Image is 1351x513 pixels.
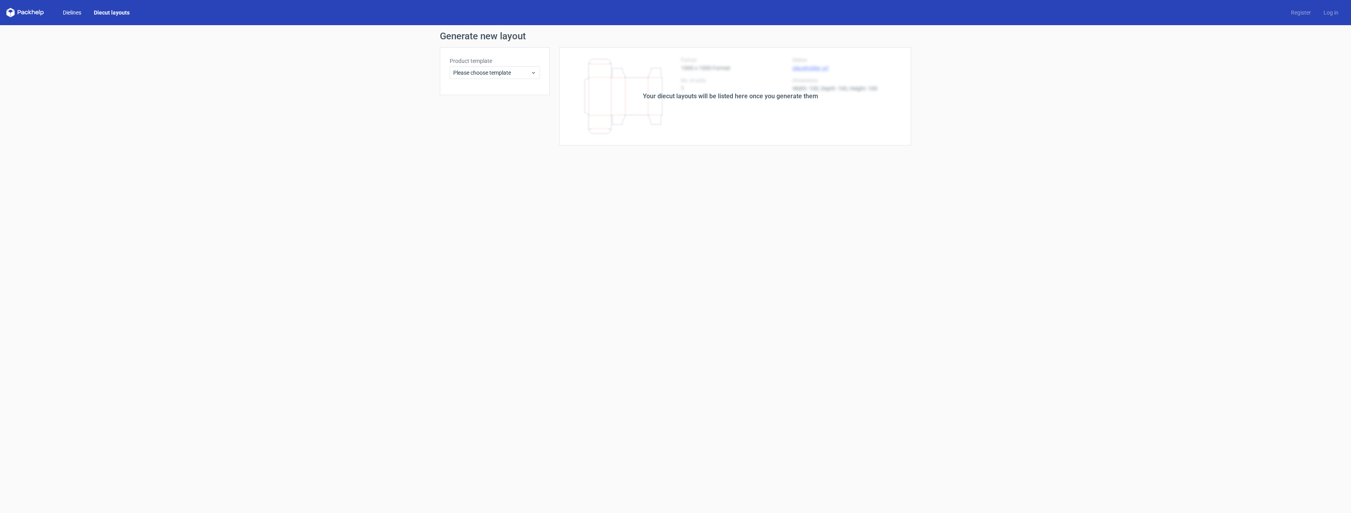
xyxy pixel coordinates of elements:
[440,31,911,41] h1: Generate new layout
[643,92,818,101] div: Your diecut layouts will be listed here once you generate them
[453,69,531,77] span: Please choose template
[1285,9,1317,17] a: Register
[88,9,136,17] a: Diecut layouts
[57,9,88,17] a: Dielines
[450,57,540,65] label: Product template
[1317,9,1345,17] a: Log in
